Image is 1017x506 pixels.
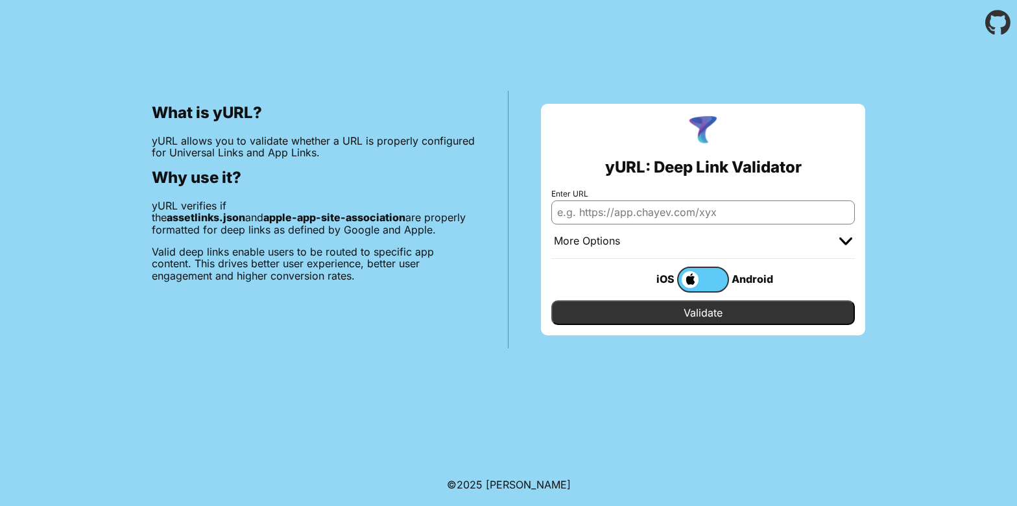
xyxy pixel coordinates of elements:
[625,271,677,287] div: iOS
[551,200,855,224] input: e.g. https://app.chayev.com/xyx
[152,169,475,187] h2: Why use it?
[152,135,475,159] p: yURL allows you to validate whether a URL is properly configured for Universal Links and App Links.
[605,158,802,176] h2: yURL: Deep Link Validator
[152,200,475,235] p: yURL verifies if the and are properly formatted for deep links as defined by Google and Apple.
[551,189,855,199] label: Enter URL
[447,463,571,506] footer: ©
[263,211,405,224] b: apple-app-site-association
[152,104,475,122] h2: What is yURL?
[167,211,245,224] b: assetlinks.json
[486,478,571,491] a: Michael Ibragimchayev's Personal Site
[457,478,483,491] span: 2025
[551,300,855,325] input: Validate
[729,271,781,287] div: Android
[554,235,620,248] div: More Options
[686,114,720,148] img: yURL Logo
[152,246,475,282] p: Valid deep links enable users to be routed to specific app content. This drives better user exper...
[839,237,852,245] img: chevron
